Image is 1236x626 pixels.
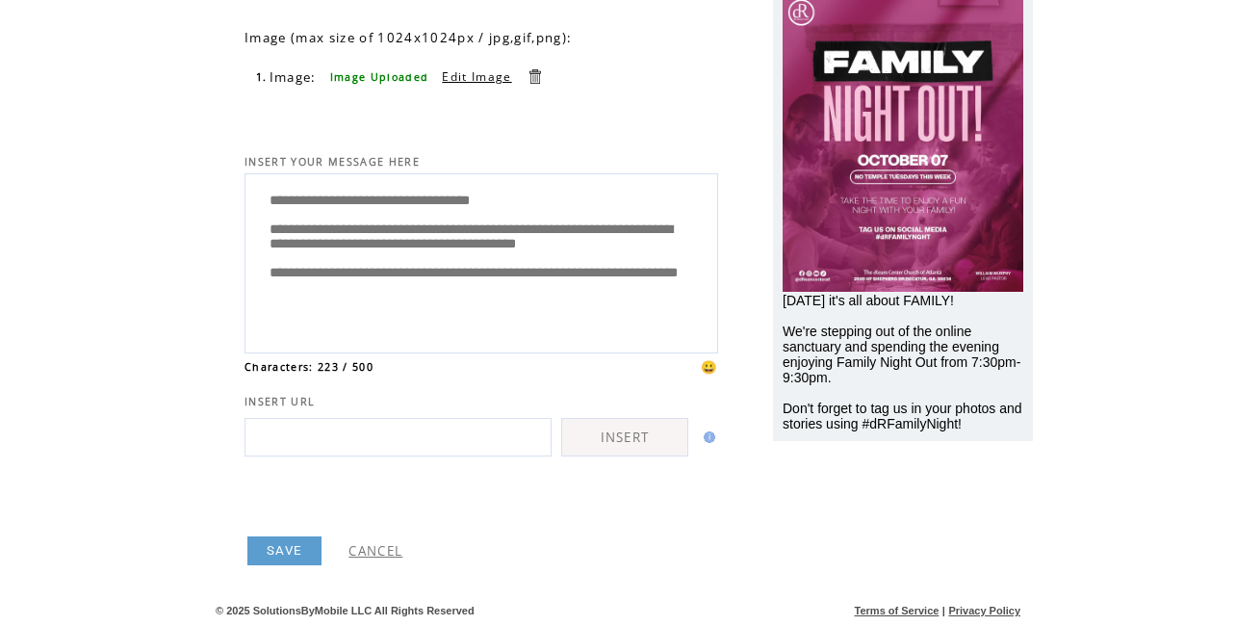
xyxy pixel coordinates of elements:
[526,67,544,86] a: Delete this item
[855,605,940,616] a: Terms of Service
[216,605,475,616] span: © 2025 SolutionsByMobile LLC All Rights Reserved
[245,360,373,374] span: Characters: 223 / 500
[701,358,718,376] span: 😀
[942,605,945,616] span: |
[245,29,572,46] span: Image (max size of 1024x1024px / jpg,gif,png):
[698,431,715,443] img: help.gif
[270,68,317,86] span: Image:
[256,70,268,84] span: 1.
[245,155,420,169] span: INSERT YOUR MESSAGE HERE
[783,293,1022,431] span: [DATE] it's all about FAMILY! We're stepping out of the online sanctuary and spending the evening...
[247,536,322,565] a: SAVE
[948,605,1020,616] a: Privacy Policy
[442,68,511,85] a: Edit Image
[330,70,429,84] span: Image Uploaded
[348,542,402,560] a: CANCEL
[245,395,315,408] span: INSERT URL
[561,418,688,456] a: INSERT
